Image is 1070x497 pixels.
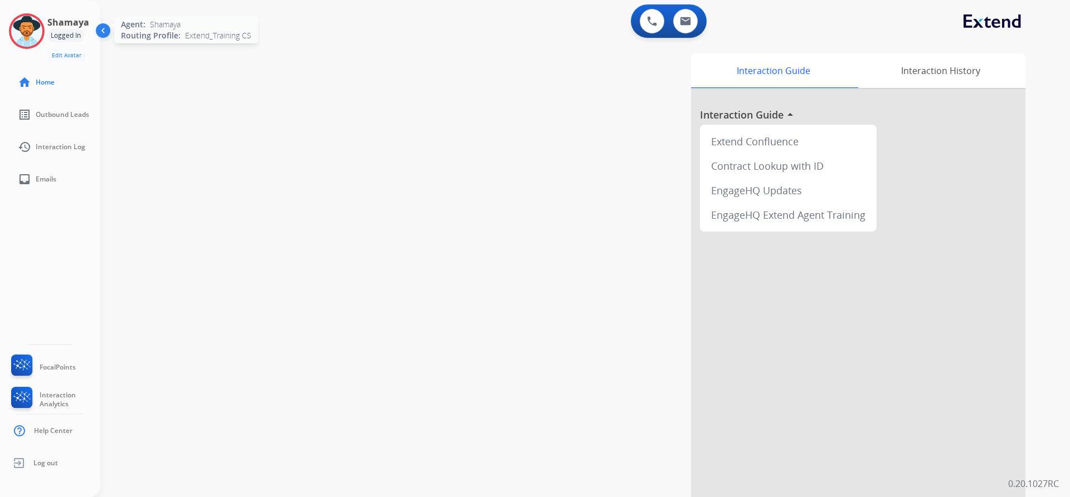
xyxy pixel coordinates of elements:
div: Interaction Guide [691,53,855,88]
span: Home [36,78,55,87]
span: Emails [36,175,56,184]
mat-icon: home [18,76,31,89]
div: Logged In [47,29,84,42]
span: FocalPoints [40,363,76,372]
span: Interaction Log [36,142,85,151]
p: 0.20.1027RC [1008,477,1059,490]
span: Interaction Analytics [40,391,100,409]
div: EngageHQ Extend Agent Training [704,203,872,227]
span: Agent: [121,19,145,30]
div: Extend Confluence [704,129,872,154]
button: Edit Avatar [47,49,86,62]
div: EngageHQ Updates [704,178,872,203]
span: Outbound Leads [36,110,89,119]
mat-icon: list_alt [18,108,31,121]
mat-icon: history [18,140,31,154]
h3: Shamaya [47,16,89,29]
div: Contract Lookup with ID [704,154,872,178]
span: Extend_Training CS [185,30,251,41]
span: Routing Profile: [121,30,181,41]
span: Help Center [34,426,72,435]
div: Interaction History [855,53,1025,88]
a: Interaction Analytics [9,387,100,412]
span: Shamaya [150,19,181,30]
span: Log out [33,459,58,468]
mat-icon: inbox [18,173,31,186]
img: avatar [11,16,42,47]
a: FocalPoints [9,355,76,380]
